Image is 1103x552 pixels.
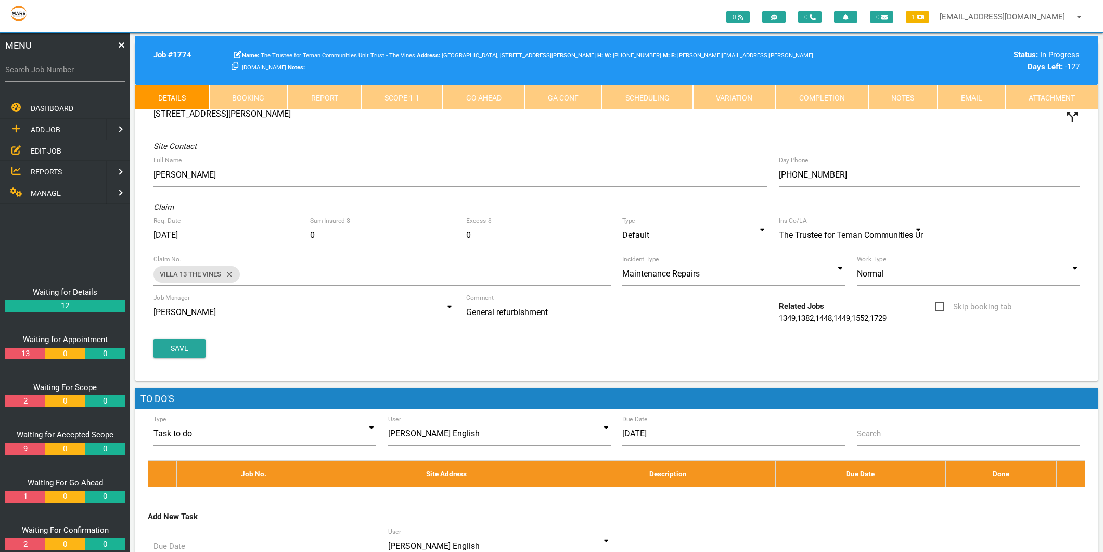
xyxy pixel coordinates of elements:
a: 1552 [852,313,868,323]
a: Click here copy customer information. [232,62,238,71]
a: Email [938,85,1006,110]
a: 0 [85,395,124,407]
span: [GEOGRAPHIC_DATA], [STREET_ADDRESS][PERSON_NAME] [417,52,596,59]
a: 2 [5,538,45,550]
span: DASHBOARD [31,104,73,112]
i: Claim [153,203,174,212]
a: Variation [693,85,776,110]
a: GA Conf [525,85,602,110]
label: Full Name [153,156,182,165]
span: 1 [906,11,929,23]
b: W: [605,52,611,59]
span: REPORTS [31,168,62,176]
span: EDIT JOB [31,146,61,155]
img: s3file [10,5,27,22]
label: Comment [466,293,494,303]
a: 0 [45,538,85,550]
a: 12 [5,300,125,312]
label: Work Type [857,255,886,264]
a: 2 [5,395,45,407]
b: Add New Task [148,512,198,521]
label: Incident Type [622,255,659,264]
a: Completion [776,85,868,110]
a: 0 [85,348,124,360]
span: ADD JOB [31,126,60,134]
label: Search [857,428,881,440]
a: Waiting For Go Ahead [28,478,103,487]
span: MANAGE [31,189,61,197]
a: 1382 [797,313,814,323]
div: , , , , , [773,300,929,324]
a: Waiting for Details [33,287,97,297]
b: H: [597,52,603,59]
label: Sum Insured $ [310,216,350,225]
a: Report [288,85,362,110]
a: 1449 [833,313,850,323]
a: Waiting for Accepted Scope [17,430,113,440]
a: 0 [85,491,124,503]
a: 0 [85,443,124,455]
a: Go Ahead [443,85,525,110]
span: 0 [870,11,893,23]
a: Scheduling [602,85,693,110]
a: Waiting for Appointment [23,335,108,344]
div: In Progress -127 [857,49,1080,72]
a: 13 [5,348,45,360]
label: Job Manager [153,293,190,303]
a: 0 [45,348,85,360]
span: 0 [726,11,750,23]
b: Related Jobs [779,302,824,311]
a: Booking [209,85,288,110]
th: Done [946,460,1057,487]
span: MENU [5,39,32,53]
b: Notes: [288,64,305,71]
a: 0 [85,538,124,550]
label: Excess $ [466,216,491,225]
th: Due Date [775,460,945,487]
a: 1448 [815,313,832,323]
b: M: [663,52,670,59]
a: Details [135,85,209,110]
label: User [388,415,401,424]
label: Type [622,216,635,225]
th: Description [561,460,775,487]
th: Job No. [176,460,331,487]
span: The Trustee for Teman Communities Unit Trust - The Vines [242,52,415,59]
label: Search Job Number [5,64,125,76]
th: Site Address [331,460,561,487]
a: Waiting For Confirmation [22,525,109,535]
label: Claim No. [153,255,182,264]
b: E: [671,52,676,59]
span: [PHONE_NUMBER] [605,52,661,59]
a: 0 [45,443,85,455]
span: Skip booking tab [935,300,1011,313]
label: Due Date [622,415,648,424]
a: 1349 [779,313,796,323]
span: [PERSON_NAME][EMAIL_ADDRESS][PERSON_NAME][DOMAIN_NAME] [242,52,813,71]
a: 9 [5,443,45,455]
a: 0 [45,491,85,503]
a: Waiting For Scope [33,383,97,392]
i: Click to show custom address field [1064,109,1080,125]
i: close [221,266,234,283]
a: 1 [5,491,45,503]
b: Status: [1014,50,1038,59]
a: 0 [45,395,85,407]
h1: To Do's [135,388,1098,409]
b: Address: [417,52,440,59]
label: Ins Co/LA [779,216,807,225]
div: VILLA 13 THE VINES [153,266,240,283]
a: Attachment [1006,85,1098,110]
label: User [388,527,401,536]
label: Req. Date [153,216,181,225]
b: Days Left: [1028,62,1063,71]
label: Type [153,415,166,424]
b: Job # 1774 [153,50,191,59]
a: Notes [868,85,938,110]
span: 0 [798,11,822,23]
a: Scope 1-1 [362,85,443,110]
button: Save [153,339,206,358]
label: Day Phone [779,156,809,165]
i: Site Contact [153,142,197,151]
a: 1729 [870,313,887,323]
